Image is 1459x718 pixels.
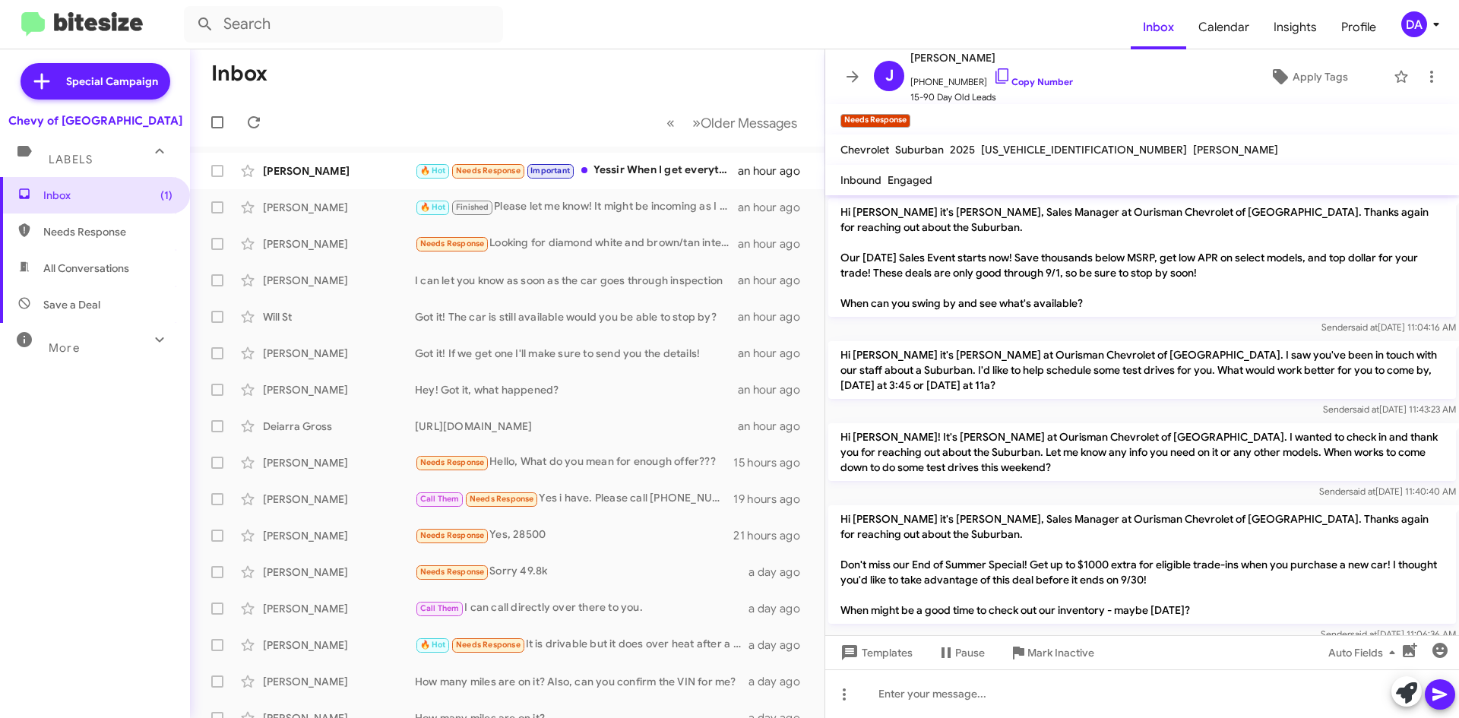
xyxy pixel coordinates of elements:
button: Previous [657,107,684,138]
span: J [885,64,894,88]
span: Needs Response [456,640,521,650]
span: 🔥 Hot [420,202,446,212]
span: Needs Response [420,457,485,467]
div: Hello, What do you mean for enough offer??? [415,454,733,471]
span: [PERSON_NAME] [910,49,1073,67]
div: Got it! If we get one I'll make sure to send you the details! [415,346,738,361]
div: [PERSON_NAME] [263,200,415,215]
div: 15 hours ago [733,455,812,470]
div: It is drivable but it does over heat after a while yes [415,636,748,653]
div: I can call directly over there to you. [415,599,748,617]
span: Call Them [420,603,460,613]
span: Pause [955,639,985,666]
div: an hour ago [738,346,812,361]
span: Call Them [420,494,460,504]
nav: Page navigation example [658,107,806,138]
div: Yes, 28500 [415,527,733,544]
span: Needs Response [420,567,485,577]
div: a day ago [748,601,812,616]
span: Important [530,166,570,176]
div: [PERSON_NAME] [263,382,415,397]
div: Chevy of [GEOGRAPHIC_DATA] [8,113,182,128]
div: [URL][DOMAIN_NAME] [415,419,738,434]
p: Hi [PERSON_NAME] it's [PERSON_NAME], Sales Manager at Ourisman Chevrolet of [GEOGRAPHIC_DATA]. Th... [828,198,1456,317]
span: Special Campaign [66,74,158,89]
div: Will St [263,309,415,324]
div: an hour ago [738,200,812,215]
button: Apply Tags [1230,63,1386,90]
div: a day ago [748,674,812,689]
div: an hour ago [738,382,812,397]
div: an hour ago [738,419,812,434]
div: Deiarra Gross [263,419,415,434]
div: [PERSON_NAME] [263,492,415,507]
span: Templates [837,639,913,666]
button: Mark Inactive [997,639,1106,666]
div: [PERSON_NAME] [263,601,415,616]
span: More [49,341,80,355]
span: Sender [DATE] 11:40:40 AM [1319,486,1456,497]
a: Profile [1329,5,1388,49]
div: Yessir When I get everything in order make sure [PERSON_NAME] gets the commission [415,162,738,179]
div: [PERSON_NAME] [263,528,415,543]
div: Yes i have. Please call [PHONE_NUMBER] to speak with my daughter. Ty [415,490,733,508]
div: I can let you know as soon as the car goes through inspection [415,273,738,288]
div: an hour ago [738,273,812,288]
span: Chevrolet [840,143,889,157]
span: Suburban [895,143,944,157]
span: Needs Response [420,239,485,248]
a: Insights [1261,5,1329,49]
span: Needs Response [456,166,521,176]
span: Apply Tags [1293,63,1348,90]
button: Templates [825,639,925,666]
span: Labels [49,153,93,166]
span: [US_VEHICLE_IDENTIFICATION_NUMBER] [981,143,1187,157]
h1: Inbox [211,62,267,86]
span: 2025 [950,143,975,157]
div: DA [1401,11,1427,37]
div: [PERSON_NAME] [263,236,415,251]
span: « [666,113,675,132]
span: Needs Response [420,530,485,540]
button: DA [1388,11,1442,37]
span: (1) [160,188,172,203]
div: an hour ago [738,236,812,251]
span: 15-90 Day Old Leads [910,90,1073,105]
p: Hi [PERSON_NAME] it's [PERSON_NAME], Sales Manager at Ourisman Chevrolet of [GEOGRAPHIC_DATA]. Th... [828,505,1456,624]
span: Sender [DATE] 11:06:36 AM [1321,628,1456,640]
div: Got it! The car is still available would you be able to stop by? [415,309,738,324]
a: Inbox [1131,5,1186,49]
div: [PERSON_NAME] [263,674,415,689]
a: Copy Number [993,76,1073,87]
div: Sorry 49.8k [415,563,748,580]
span: » [692,113,701,132]
span: Mark Inactive [1027,639,1094,666]
button: Auto Fields [1316,639,1413,666]
div: [PERSON_NAME] [263,163,415,179]
span: said at [1353,403,1379,415]
a: Special Campaign [21,63,170,100]
div: a day ago [748,565,812,580]
span: Save a Deal [43,297,100,312]
span: Needs Response [470,494,534,504]
input: Search [184,6,503,43]
button: Next [683,107,806,138]
span: Engaged [888,173,932,187]
span: [PHONE_NUMBER] [910,67,1073,90]
a: Calendar [1186,5,1261,49]
span: said at [1351,321,1378,333]
div: [PERSON_NAME] [263,346,415,361]
div: 21 hours ago [733,528,812,543]
span: Auto Fields [1328,639,1401,666]
span: Finished [456,202,489,212]
span: Inbound [840,173,881,187]
div: a day ago [748,637,812,653]
small: Needs Response [840,114,910,128]
span: Sender [DATE] 11:43:23 AM [1323,403,1456,415]
span: said at [1349,486,1375,497]
div: [PERSON_NAME] [263,455,415,470]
